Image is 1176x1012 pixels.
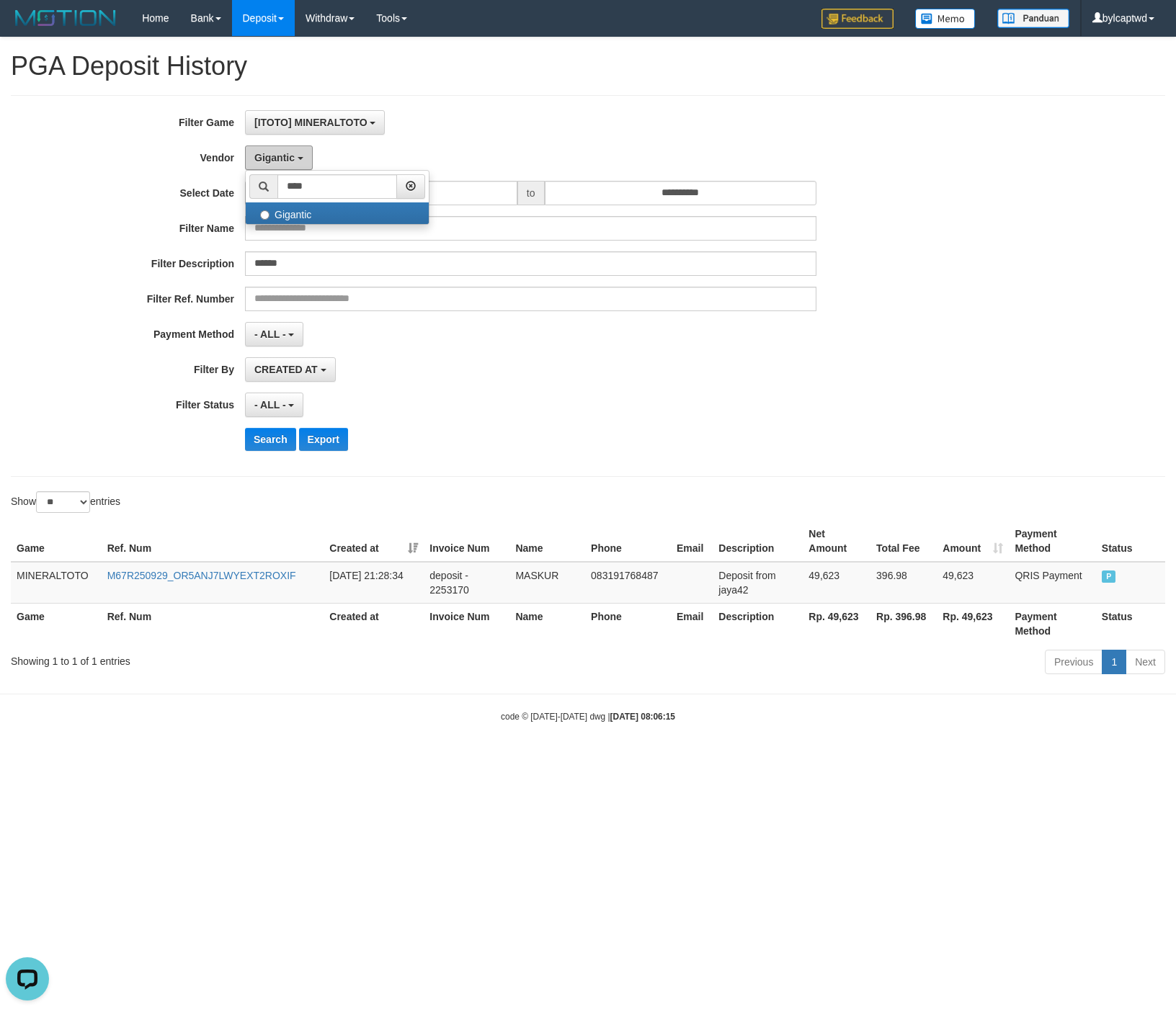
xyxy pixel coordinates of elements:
[713,603,803,644] th: Description
[803,521,870,562] th: Net Amount
[324,562,424,604] td: [DATE] 21:28:34
[671,603,713,644] th: Email
[254,364,318,375] span: CREATED AT
[517,181,545,205] span: to
[870,603,937,644] th: Rp. 396.98
[11,521,102,562] th: Game
[610,712,675,722] strong: [DATE] 08:06:15
[1102,650,1126,674] a: 1
[870,562,937,604] td: 396.98
[11,7,120,29] img: MOTION_logo.png
[260,210,269,220] input: Gigantic
[102,521,324,562] th: Ref. Num
[299,428,348,451] button: Export
[509,603,585,644] th: Name
[245,145,313,170] button: Gigantic
[509,521,585,562] th: Name
[585,521,671,562] th: Phone
[254,117,367,128] span: [ITOTO] MINERALTOTO
[102,603,324,644] th: Ref. Num
[937,562,1009,604] td: 49,623
[6,6,49,49] button: Open LiveChat chat widget
[11,648,479,668] div: Showing 1 to 1 of 1 entries
[36,491,90,513] select: Showentries
[1096,521,1165,562] th: Status
[1009,521,1095,562] th: Payment Method
[107,570,296,581] a: M67R250929_OR5ANJ7LWYEXT2ROXIF
[585,603,671,644] th: Phone
[997,9,1069,28] img: panduan.png
[246,202,429,224] label: Gigantic
[254,328,286,340] span: - ALL -
[11,52,1165,81] h1: PGA Deposit History
[424,562,509,604] td: deposit - 2253170
[245,322,303,346] button: - ALL -
[324,521,424,562] th: Created at: activate to sort column ascending
[11,562,102,604] td: MINERALTOTO
[803,603,870,644] th: Rp. 49,623
[1009,603,1095,644] th: Payment Method
[245,428,296,451] button: Search
[671,521,713,562] th: Email
[713,521,803,562] th: Description
[424,521,509,562] th: Invoice Num
[501,712,675,722] small: code © [DATE]-[DATE] dwg |
[1126,650,1165,674] a: Next
[937,603,1009,644] th: Rp. 49,623
[1102,570,1116,583] span: PAID
[254,399,286,411] span: - ALL -
[509,562,585,604] td: MASKUR
[1009,562,1095,604] td: QRIS Payment
[1096,603,1165,644] th: Status
[713,562,803,604] td: Deposit from jaya42
[585,562,671,604] td: 083191768487
[915,9,976,29] img: Button%20Memo.svg
[803,562,870,604] td: 49,623
[245,357,336,382] button: CREATED AT
[11,491,120,513] label: Show entries
[254,152,295,164] span: Gigantic
[937,521,1009,562] th: Amount: activate to sort column ascending
[821,9,894,29] img: Feedback.jpg
[324,603,424,644] th: Created at
[11,603,102,644] th: Game
[870,521,937,562] th: Total Fee
[245,393,303,417] button: - ALL -
[424,603,509,644] th: Invoice Num
[245,110,385,135] button: [ITOTO] MINERALTOTO
[1045,650,1102,674] a: Previous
